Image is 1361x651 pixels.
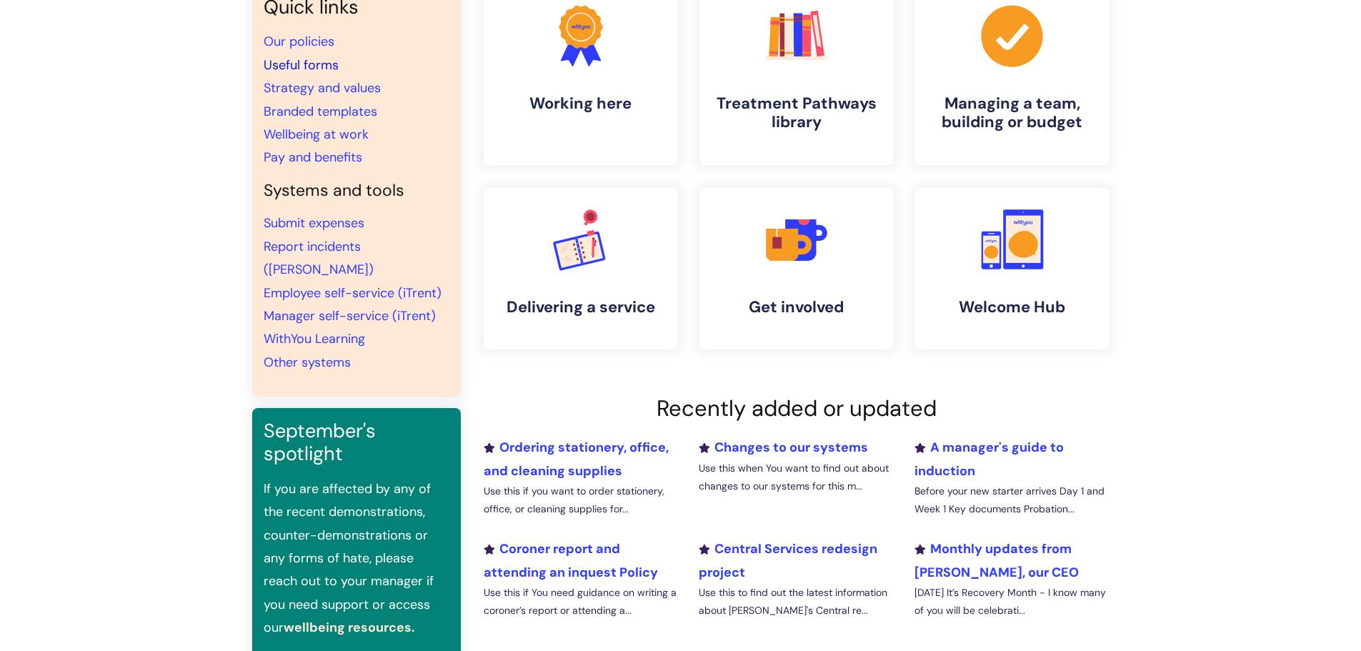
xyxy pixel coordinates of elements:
[484,188,678,349] a: Delivering a service
[915,188,1110,349] a: Welcome Hub
[484,482,678,518] p: Use this if you want to order stationery, office, or cleaning supplies for...
[699,540,877,580] a: Central Services redesign project
[264,56,339,74] a: Useful forms
[927,94,1098,132] h4: Managing a team, building or budget
[484,439,669,479] a: Ordering stationery, office, and cleaning supplies
[264,103,377,120] a: Branded templates
[264,149,362,166] a: Pay and benefits
[264,214,364,232] a: Submit expenses
[699,439,868,456] a: Changes to our systems
[495,94,667,113] h4: Working here
[484,540,658,580] a: Coroner report and attending an inquest Policy
[914,482,1109,518] p: Before your new starter arrives Day 1 and Week 1 Key documents Probation...
[914,584,1109,620] p: [DATE] It’s Recovery Month - I know many of you will be celebrati...
[914,540,1079,580] a: Monthly updates from [PERSON_NAME], our CEO
[264,354,351,371] a: Other systems
[264,284,442,302] a: Employee self-service (iTrent)
[927,298,1098,317] h4: Welcome Hub
[495,298,667,317] h4: Delivering a service
[264,419,449,466] h3: September's spotlight
[264,79,381,96] a: Strategy and values
[264,126,369,143] a: Wellbeing at work
[264,477,449,640] p: If you are affected by any of the recent demonstrations, counter-demonstrations or any forms of h...
[699,584,893,620] p: Use this to find out the latest information about [PERSON_NAME]'s Central re...
[711,94,882,132] h4: Treatment Pathways library
[699,459,893,495] p: Use this when You want to find out about changes to our systems for this m...
[914,439,1064,479] a: A manager's guide to induction
[264,33,334,50] a: Our policies
[711,298,882,317] h4: Get involved
[264,181,449,201] h4: Systems and tools
[484,584,678,620] p: Use this if You need guidance on writing a coroner’s report or attending a...
[699,188,894,349] a: Get involved
[284,619,415,636] a: wellbeing resources.
[484,395,1110,422] h2: Recently added or updated
[264,307,436,324] a: Manager self-service (iTrent)
[264,238,374,278] a: Report incidents ([PERSON_NAME])
[264,330,365,347] a: WithYou Learning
